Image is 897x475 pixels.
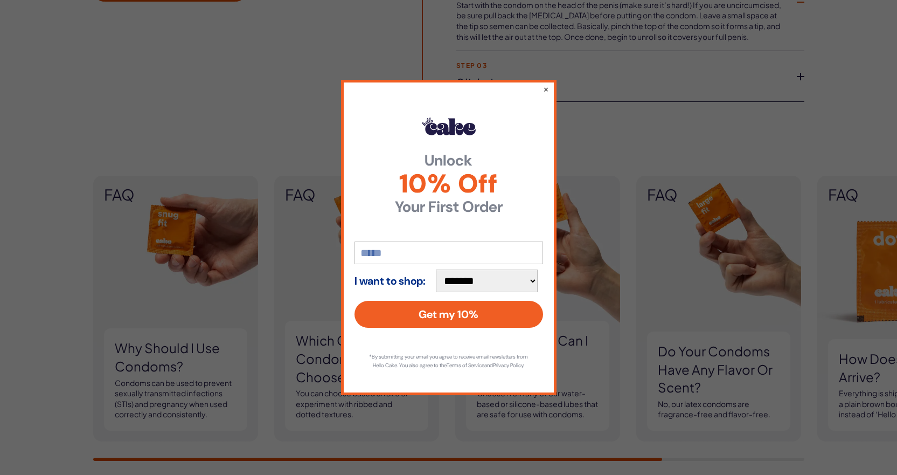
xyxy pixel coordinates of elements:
img: Hello Cake [422,118,476,135]
strong: Your First Order [354,199,543,215]
button: Get my 10% [354,301,543,328]
strong: Unlock [354,153,543,168]
strong: I want to shop: [354,275,426,287]
span: 10% Off [354,171,543,197]
a: Privacy Policy [493,362,523,369]
p: *By submitting your email you agree to receive email newsletters from Hello Cake. You also agree ... [365,353,532,370]
button: × [543,84,549,94]
a: Terms of Service [447,362,484,369]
